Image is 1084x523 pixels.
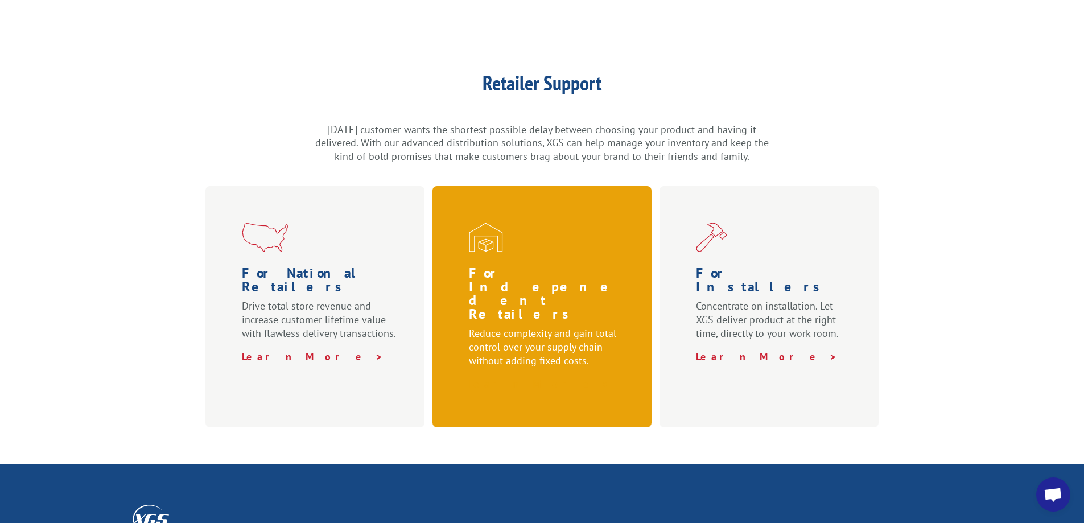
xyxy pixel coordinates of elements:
[469,223,503,252] img: XGS_Icon_SMBFlooringRetailer_Red
[696,223,727,252] img: XGS_Icon_Installers_Red
[242,350,384,363] a: Learn More >
[469,327,620,377] p: Reduce complexity and gain total control over your supply chain without adding fixed costs.
[242,266,402,299] h1: For National Retailers
[696,299,847,350] p: Concentrate on installation. Let XGS deliver product at the right time, directly to your work room.
[469,266,620,327] h1: For Indepenedent Retailers
[242,223,288,252] img: xgs-icon-nationwide-reach-red
[315,123,770,163] p: [DATE] customer wants the shortest possible delay between choosing your product and having it del...
[696,266,847,299] h1: For Installers
[315,73,770,99] h1: Retailer Support
[242,299,402,350] p: Drive total store revenue and increase customer lifetime value with flawless delivery transactions.
[469,377,611,390] a: Learn More >
[1036,477,1070,512] div: Open chat
[696,350,838,363] a: Learn More >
